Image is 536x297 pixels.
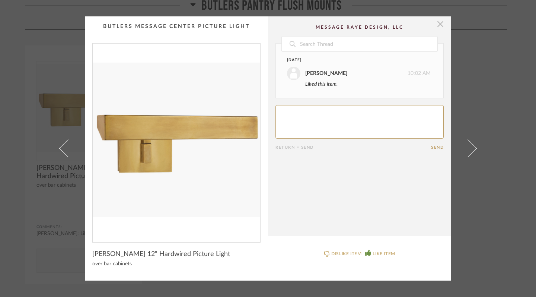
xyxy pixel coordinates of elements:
[93,44,260,236] img: a2f061be-3926-410a-b082-5cde9f6c9beb_1000x1000.jpg
[305,69,347,78] div: [PERSON_NAME]
[92,250,230,258] span: [PERSON_NAME] 12" Hardwired Picture Light
[299,37,437,51] input: Search Thread
[373,250,395,257] div: LIKE ITEM
[287,67,431,80] div: 10:02 AM
[305,80,431,88] div: Liked this item.
[331,250,361,257] div: DISLIKE ITEM
[92,261,261,267] div: over bar cabinets
[431,145,444,150] button: Send
[275,145,431,150] div: Return = Send
[287,57,417,63] div: [DATE]
[93,44,260,236] div: 0
[433,16,448,31] button: Close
